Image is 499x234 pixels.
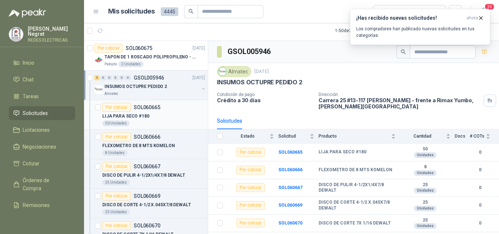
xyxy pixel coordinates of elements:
[414,152,437,158] div: Unidades
[9,56,75,70] a: Inicio
[319,200,396,211] b: DISCO DE CORTE 4-1/2 X.045X7/8 DEWALT
[455,129,470,143] th: Docs
[278,167,302,172] a: SOL060666
[188,9,194,14] span: search
[319,182,396,193] b: DISCO DE PULIR 4-1/2X1/4X7/8 DEWALT
[9,173,75,195] a: Órdenes de Compra
[23,76,34,84] span: Chat
[470,220,490,227] b: 0
[9,73,75,87] a: Chat
[104,54,195,61] p: TAPON DE 1 ROSCADO POLIPROPILENO - HEMBRA NPT
[84,130,208,159] a: Por cotizarSOL060666FLEXOMETRO DE 8 MTS KOMELON8 Unidades
[236,201,265,210] div: Por cotizar
[119,75,125,80] div: 0
[400,200,450,206] b: 25
[414,206,437,211] div: Unidades
[104,61,117,67] p: Patojito
[102,120,130,126] div: 50 Unidades
[134,223,160,228] p: SOL060670
[484,3,495,10] span: 20
[278,220,302,226] a: SOL060670
[94,55,103,64] img: Company Logo
[23,109,48,117] span: Solicitudes
[94,85,103,94] img: Company Logo
[84,189,208,218] a: Por cotizarSOL060669DISCO DE CORTE 4-1/2 X.045X7/8 DEWALT25 Unidades
[104,83,167,90] p: INSUMOS OCTUPRE PEDIDO 2
[470,129,499,143] th: # COTs
[134,105,160,110] p: SOL060665
[113,75,118,80] div: 0
[278,129,319,143] th: Solicitud
[218,68,226,76] img: Company Logo
[356,15,464,21] h3: ¡Has recibido nuevas solicitudes!
[401,49,406,54] span: search
[414,170,437,176] div: Unidades
[23,143,56,151] span: Negociaciones
[193,45,205,52] p: [DATE]
[102,113,149,120] p: LIJA PARA SECO #180
[28,38,75,42] p: REDES ELECTRICAS
[84,100,208,130] a: Por cotizarSOL060665LIJA PARA SECO #18050 Unidades
[9,89,75,103] a: Tareas
[227,134,268,139] span: Estado
[278,203,302,208] a: SOL060669
[102,221,131,230] div: Por cotizar
[319,220,391,226] b: DISCO DE CORTE 7X 1/16 DEWALT
[134,193,160,199] p: SOL060669
[134,164,160,169] p: SOL060667
[319,149,366,155] b: LIJA PARA SECO #180
[217,66,251,77] div: Almatec
[278,185,302,190] a: SOL060667
[9,123,75,137] a: Licitaciones
[400,182,450,188] b: 25
[319,134,390,139] span: Producto
[134,134,160,139] p: SOL060666
[102,162,131,171] div: Por cotizar
[94,44,123,53] div: Por cotizar
[23,160,39,168] span: Cotizar
[470,149,490,156] b: 0
[100,75,106,80] div: 0
[84,159,208,189] a: Por cotizarSOL060667DISCO DE PULIR 4-1/2X1/4X7/8 DEWALT25 Unidades
[102,180,130,185] div: 25 Unidades
[236,219,265,227] div: Por cotizar
[161,7,178,16] span: 4445
[400,164,450,170] b: 8
[108,6,155,17] h1: Mis solicitudes
[470,202,490,209] b: 0
[28,26,75,37] p: [PERSON_NAME] Negret
[107,75,112,80] div: 0
[126,46,152,51] p: SOL060675
[414,188,437,193] div: Unidades
[102,192,131,200] div: Por cotizar
[102,202,191,208] p: DISCO DE CORTE 4-1/2 X.045X7/8 DEWALT
[102,150,127,156] div: 8 Unidades
[466,15,478,21] span: ahora
[278,134,308,139] span: Solicitud
[102,103,131,112] div: Por cotizar
[470,166,490,173] b: 0
[23,92,39,100] span: Tareas
[278,150,302,155] a: SOL060665
[236,183,265,192] div: Por cotizar
[125,75,131,80] div: 0
[104,91,118,97] p: Almatec
[477,5,490,18] button: 20
[23,59,34,67] span: Inicio
[319,167,392,173] b: FLEXOMETRO DE 8 MTS KOMELON
[350,9,490,45] button: ¡Has recibido nuevas solicitudes!ahora Los compradores han publicado nuevas solicitudes en tus ca...
[9,157,75,170] a: Cotizar
[102,142,175,149] p: FLEXOMETRO DE 8 MTS KOMELON
[378,8,393,16] div: Todas
[23,176,68,192] span: Órdenes de Compra
[335,25,382,37] div: 1 - 50 de 3863
[356,26,484,39] p: Los compradores han publicado nuevas solicitudes en tus categorías.
[319,97,481,110] p: Carrera 25 #13-117 [PERSON_NAME] - frente a Rimax Yumbo , [PERSON_NAME][GEOGRAPHIC_DATA]
[118,61,144,67] div: 2 Unidades
[400,134,445,139] span: Cantidad
[400,129,455,143] th: Cantidad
